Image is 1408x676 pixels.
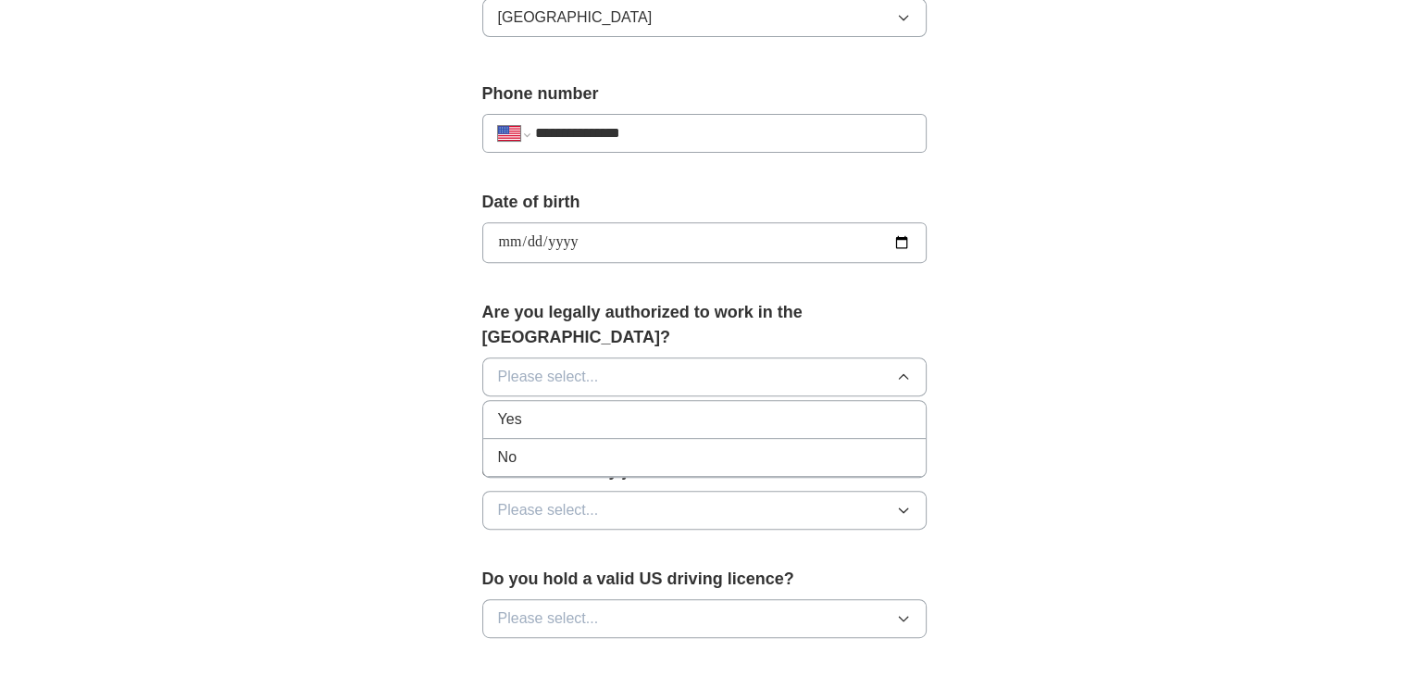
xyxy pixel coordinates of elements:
[482,491,927,530] button: Please select...
[482,81,927,106] label: Phone number
[498,6,653,29] span: [GEOGRAPHIC_DATA]
[482,599,927,638] button: Please select...
[498,499,599,521] span: Please select...
[498,408,522,431] span: Yes
[482,357,927,396] button: Please select...
[498,607,599,630] span: Please select...
[482,300,927,350] label: Are you legally authorized to work in the [GEOGRAPHIC_DATA]?
[498,446,517,469] span: No
[482,567,927,592] label: Do you hold a valid US driving licence?
[498,366,599,388] span: Please select...
[482,190,927,215] label: Date of birth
